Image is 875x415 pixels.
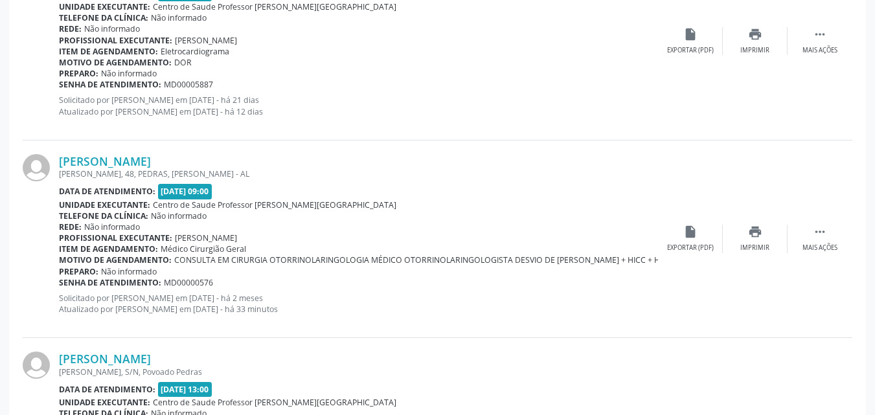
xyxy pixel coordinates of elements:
span: Não informado [84,221,140,232]
b: Data de atendimento: [59,186,155,197]
span: Não informado [151,12,207,23]
b: Rede: [59,23,82,34]
b: Unidade executante: [59,199,150,210]
div: Imprimir [740,46,769,55]
div: Exportar (PDF) [667,243,714,252]
a: [PERSON_NAME] [59,352,151,366]
p: Solicitado por [PERSON_NAME] em [DATE] - há 21 dias Atualizado por [PERSON_NAME] em [DATE] - há 1... [59,95,658,117]
span: Não informado [101,68,157,79]
span: Eletrocardiograma [161,46,229,57]
div: Imprimir [740,243,769,252]
div: Mais ações [802,46,837,55]
span: Centro de Saude Professor [PERSON_NAME][GEOGRAPHIC_DATA] [153,397,396,408]
div: Exportar (PDF) [667,46,714,55]
b: Motivo de agendamento: [59,57,172,68]
b: Profissional executante: [59,232,172,243]
i: print [748,27,762,41]
span: Médico Cirurgião Geral [161,243,246,254]
span: CONSULTA EM CIRURGIA OTORRINOLARINGOLOGIA MÉDICO OTORRINOLARINGOLOGISTA DESVIO DE [PERSON_NAME] +... [174,254,721,265]
div: Mais ações [802,243,837,252]
span: Centro de Saude Professor [PERSON_NAME][GEOGRAPHIC_DATA] [153,1,396,12]
img: img [23,154,50,181]
b: Unidade executante: [59,397,150,408]
div: [PERSON_NAME], 48, PEDRAS, [PERSON_NAME] - AL [59,168,658,179]
p: Solicitado por [PERSON_NAME] em [DATE] - há 2 meses Atualizado por [PERSON_NAME] em [DATE] - há 3... [59,293,658,315]
b: Item de agendamento: [59,46,158,57]
span: Não informado [84,23,140,34]
b: Telefone da clínica: [59,12,148,23]
b: Motivo de agendamento: [59,254,172,265]
i:  [813,225,827,239]
i: insert_drive_file [683,27,698,41]
i: print [748,225,762,239]
img: img [23,352,50,379]
span: [PERSON_NAME] [175,35,237,46]
a: [PERSON_NAME] [59,154,151,168]
span: MD00005887 [164,79,213,90]
span: [DATE] 09:00 [158,184,212,199]
span: DOR [174,57,192,68]
b: Preparo: [59,266,98,277]
i:  [813,27,827,41]
span: [PERSON_NAME] [175,232,237,243]
b: Unidade executante: [59,1,150,12]
b: Rede: [59,221,82,232]
span: [DATE] 13:00 [158,382,212,397]
b: Profissional executante: [59,35,172,46]
b: Senha de atendimento: [59,79,161,90]
span: Não informado [151,210,207,221]
b: Telefone da clínica: [59,210,148,221]
b: Item de agendamento: [59,243,158,254]
b: Preparo: [59,68,98,79]
i: insert_drive_file [683,225,698,239]
b: Senha de atendimento: [59,277,161,288]
span: MD00000576 [164,277,213,288]
div: [PERSON_NAME], S/N, Povoado Pedras [59,366,658,377]
span: Centro de Saude Professor [PERSON_NAME][GEOGRAPHIC_DATA] [153,199,396,210]
span: Não informado [101,266,157,277]
b: Data de atendimento: [59,384,155,395]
